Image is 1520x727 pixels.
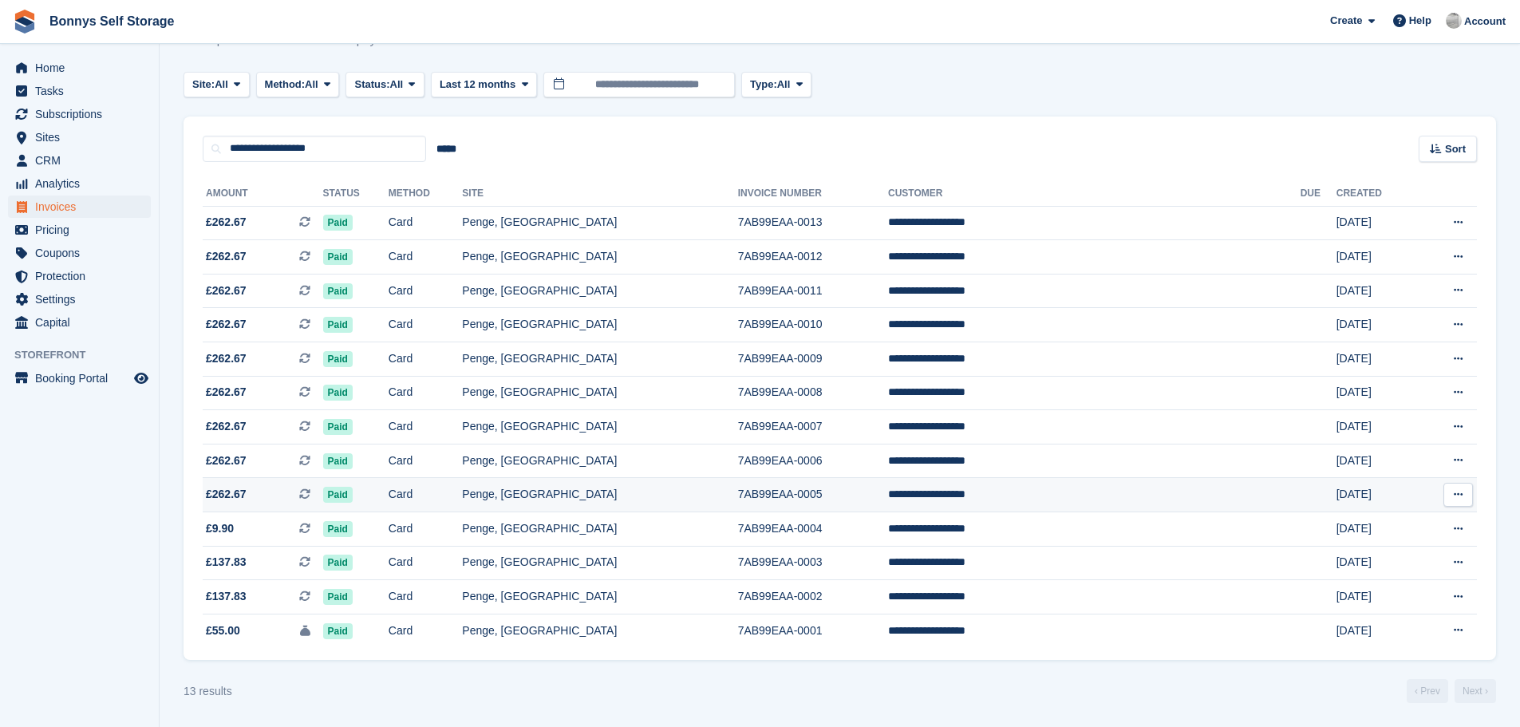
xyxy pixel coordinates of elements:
[323,555,353,571] span: Paid
[206,316,247,333] span: £262.67
[35,172,131,195] span: Analytics
[206,283,247,299] span: £262.67
[35,219,131,241] span: Pricing
[206,248,247,265] span: £262.67
[1336,580,1418,614] td: [DATE]
[738,206,888,240] td: 7AB99EAA-0013
[1446,13,1462,29] img: James Bonny
[390,77,404,93] span: All
[323,317,353,333] span: Paid
[323,385,353,401] span: Paid
[8,196,151,218] a: menu
[323,623,353,639] span: Paid
[389,342,463,377] td: Card
[35,149,131,172] span: CRM
[431,72,537,98] button: Last 12 months
[354,77,389,93] span: Status:
[1336,410,1418,444] td: [DATE]
[888,181,1301,207] th: Customer
[741,72,811,98] button: Type: All
[1336,444,1418,478] td: [DATE]
[8,103,151,125] a: menu
[738,181,888,207] th: Invoice Number
[1336,342,1418,377] td: [DATE]
[738,342,888,377] td: 7AB99EAA-0009
[1409,13,1431,29] span: Help
[345,72,424,98] button: Status: All
[389,512,463,547] td: Card
[265,77,306,93] span: Method:
[323,283,353,299] span: Paid
[1336,206,1418,240] td: [DATE]
[35,126,131,148] span: Sites
[462,614,737,647] td: Penge, [GEOGRAPHIC_DATA]
[184,72,250,98] button: Site: All
[8,311,151,334] a: menu
[43,8,180,34] a: Bonnys Self Storage
[192,77,215,93] span: Site:
[35,57,131,79] span: Home
[8,288,151,310] a: menu
[35,103,131,125] span: Subscriptions
[389,206,463,240] td: Card
[777,77,791,93] span: All
[8,219,151,241] a: menu
[738,410,888,444] td: 7AB99EAA-0007
[323,453,353,469] span: Paid
[389,240,463,275] td: Card
[1445,141,1466,157] span: Sort
[750,77,777,93] span: Type:
[462,376,737,410] td: Penge, [GEOGRAPHIC_DATA]
[206,418,247,435] span: £262.67
[323,487,353,503] span: Paid
[8,80,151,102] a: menu
[1336,512,1418,547] td: [DATE]
[462,308,737,342] td: Penge, [GEOGRAPHIC_DATA]
[462,206,737,240] td: Penge, [GEOGRAPHIC_DATA]
[1336,240,1418,275] td: [DATE]
[738,376,888,410] td: 7AB99EAA-0008
[389,308,463,342] td: Card
[738,580,888,614] td: 7AB99EAA-0002
[1464,14,1506,30] span: Account
[738,512,888,547] td: 7AB99EAA-0004
[738,444,888,478] td: 7AB99EAA-0006
[389,410,463,444] td: Card
[389,478,463,512] td: Card
[14,347,159,363] span: Storefront
[8,265,151,287] a: menu
[389,614,463,647] td: Card
[462,240,737,275] td: Penge, [GEOGRAPHIC_DATA]
[738,240,888,275] td: 7AB99EAA-0012
[1336,546,1418,580] td: [DATE]
[35,242,131,264] span: Coupons
[13,10,37,34] img: stora-icon-8386f47178a22dfd0bd8f6a31ec36ba5ce8667c1dd55bd0f319d3a0aa187defe.svg
[8,126,151,148] a: menu
[323,419,353,435] span: Paid
[206,588,247,605] span: £137.83
[206,554,247,571] span: £137.83
[8,172,151,195] a: menu
[462,274,737,308] td: Penge, [GEOGRAPHIC_DATA]
[1336,376,1418,410] td: [DATE]
[389,580,463,614] td: Card
[206,452,247,469] span: £262.67
[323,589,353,605] span: Paid
[35,311,131,334] span: Capital
[8,57,151,79] a: menu
[215,77,228,93] span: All
[738,308,888,342] td: 7AB99EAA-0010
[35,80,131,102] span: Tasks
[1407,679,1448,703] a: Previous
[389,376,463,410] td: Card
[1301,181,1336,207] th: Due
[389,546,463,580] td: Card
[206,384,247,401] span: £262.67
[206,486,247,503] span: £262.67
[35,265,131,287] span: Protection
[206,350,247,367] span: £262.67
[184,683,232,700] div: 13 results
[1455,679,1496,703] a: Next
[389,181,463,207] th: Method
[1336,614,1418,647] td: [DATE]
